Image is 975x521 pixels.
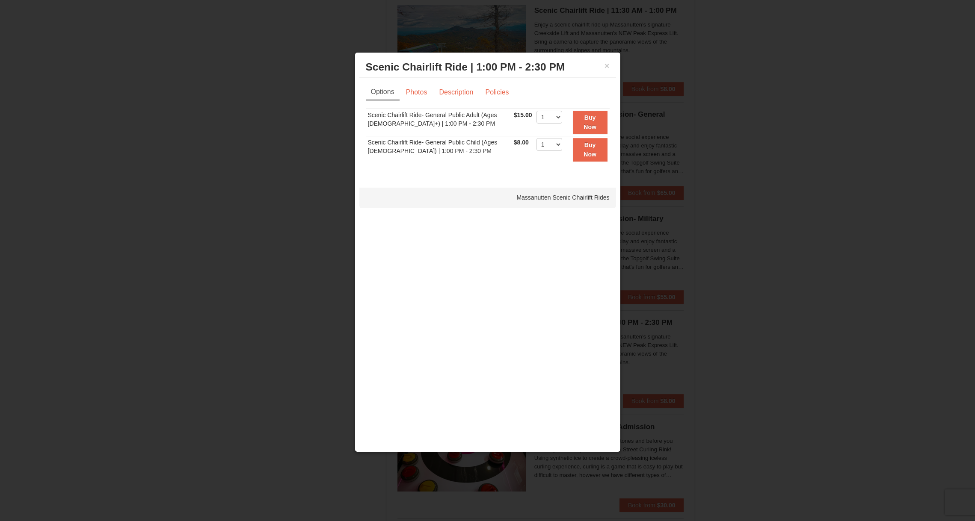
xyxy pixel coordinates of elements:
a: Photos [400,84,433,100]
td: Scenic Chairlift Ride- General Public Adult (Ages [DEMOGRAPHIC_DATA]+) | 1:00 PM - 2:30 PM [366,109,512,136]
a: Policies [480,84,514,100]
td: Scenic Chairlift Ride- General Public Child (Ages [DEMOGRAPHIC_DATA]) | 1:00 PM - 2:30 PM [366,136,512,163]
span: $8.00 [514,139,529,146]
a: Options [366,84,400,100]
button: × [605,62,610,70]
button: Buy Now [573,111,608,134]
div: Massanutten Scenic Chairlift Rides [359,187,616,208]
span: $15.00 [514,112,532,118]
button: Buy Now [573,138,608,162]
a: Description [433,84,479,100]
strong: Buy Now [584,114,596,130]
h3: Scenic Chairlift Ride | 1:00 PM - 2:30 PM [366,61,610,74]
strong: Buy Now [584,141,596,158]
